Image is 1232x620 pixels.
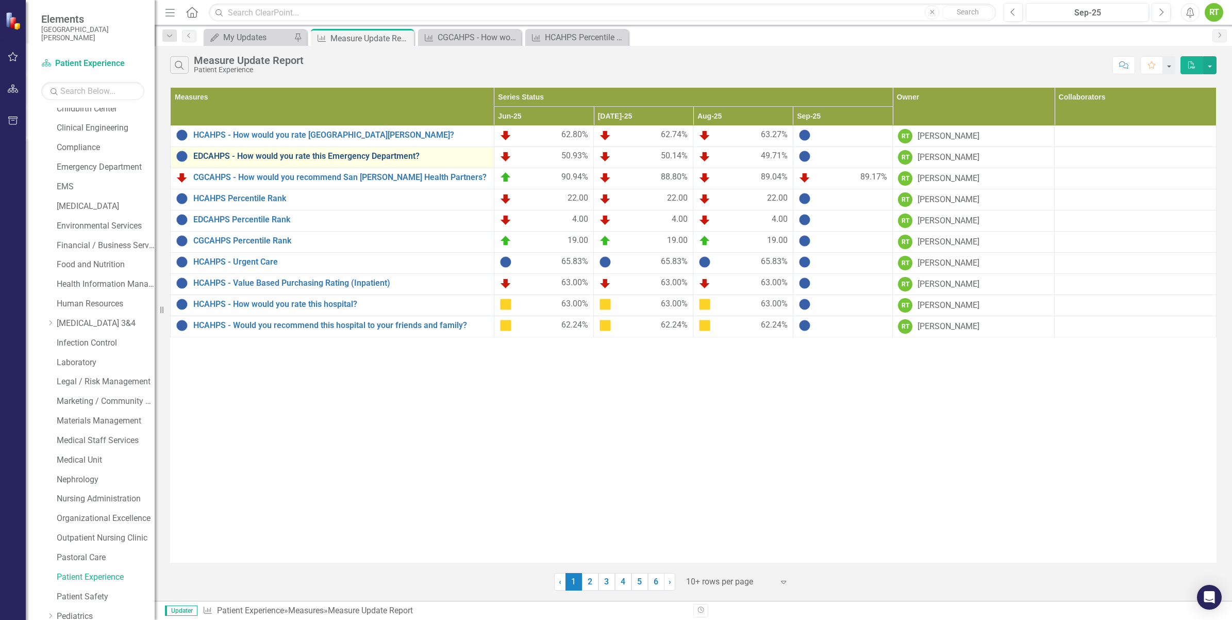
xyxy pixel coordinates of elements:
span: 49.71% [761,150,788,162]
span: 22.00 [667,192,688,205]
td: Double-Click to Edit [793,295,892,316]
a: Childbirth Center [57,103,155,115]
span: 88.80% [661,171,688,184]
a: HCAHPS Percentile Rank [193,194,489,203]
td: Double-Click to Edit [793,316,892,337]
div: Measure Update Report [328,606,413,615]
img: No Information [698,256,711,268]
span: 90.94% [561,171,588,184]
img: Caution [599,319,611,332]
a: Materials Management [57,415,155,427]
span: 63.00% [761,298,788,311]
span: 50.14% [661,150,688,162]
td: Double-Click to Edit [594,316,693,337]
a: 6 [648,573,664,591]
td: Double-Click to Edit Right Click for Context Menu [171,126,494,147]
div: Open Intercom Messenger [1197,585,1222,610]
img: Below Plan [599,214,611,226]
td: Double-Click to Edit [693,147,793,168]
img: Below Plan [500,277,512,289]
span: 89.17% [860,171,887,184]
td: Double-Click to Edit [594,232,693,253]
a: 5 [631,573,648,591]
img: On Target [500,171,512,184]
span: 19.00 [568,235,588,247]
td: Double-Click to Edit [693,210,793,232]
div: Patient Experience [194,66,304,74]
span: 65.83% [561,256,588,268]
div: RT [898,277,912,291]
span: ‹ [559,577,561,586]
img: Caution [698,298,711,311]
td: Double-Click to Edit [494,232,593,253]
td: Double-Click to Edit [494,316,593,337]
div: Measure Update Report [194,55,304,66]
div: RT [898,235,912,249]
div: RT [898,319,912,334]
a: 2 [582,573,598,591]
img: Below Plan [599,171,611,184]
div: CGCAHPS - How would you recommend San [PERSON_NAME] Health Partners? [438,31,519,44]
td: Double-Click to Edit [494,210,593,232]
a: Legal / Risk Management [57,376,155,388]
div: [PERSON_NAME] [918,194,979,206]
div: [PERSON_NAME] [918,321,979,333]
img: No Information [176,192,188,205]
a: 3 [598,573,615,591]
img: No Information [798,235,811,247]
span: 4.00 [772,214,788,226]
span: 89.04% [761,171,788,184]
td: Double-Click to Edit [693,232,793,253]
span: 65.83% [761,256,788,268]
a: EMS [57,181,155,193]
img: No Information [798,129,811,141]
span: 19.00 [667,235,688,247]
td: Double-Click to Edit Right Click for Context Menu [171,168,494,189]
img: Below Plan [698,150,711,162]
img: No Information [798,192,811,205]
img: No Information [176,214,188,226]
a: [MEDICAL_DATA] 3&4 [57,318,155,330]
span: Updater [165,606,197,616]
span: 65.83% [661,256,688,268]
button: Search [942,5,993,20]
img: Below Plan [698,129,711,141]
a: Laboratory [57,357,155,369]
a: [MEDICAL_DATA] [57,201,155,213]
a: CGCAHPS Percentile Rank [193,236,489,246]
span: 4.00 [672,214,688,226]
span: 62.24% [561,319,588,332]
td: Double-Click to Edit [793,147,892,168]
a: Infection Control [57,337,155,349]
td: Double-Click to Edit Right Click for Context Menu [171,253,494,274]
span: 63.00% [561,277,588,289]
a: HCAHPS - Value Based Purchasing Rating (Inpatient) [193,279,489,288]
a: Organizational Excellence [57,513,155,525]
td: Double-Click to Edit [693,168,793,189]
div: RT [898,150,912,165]
a: Medical Unit [57,454,155,466]
a: HCAHPS - How would you rate this hospital? [193,300,489,309]
span: 63.00% [761,277,788,289]
td: Double-Click to Edit [594,189,693,210]
a: My Updates [206,31,291,44]
div: [PERSON_NAME] [918,152,979,164]
img: No Information [798,277,811,289]
td: Double-Click to Edit [594,126,693,147]
img: Below Plan [500,129,512,141]
a: Pastoral Care [57,552,155,564]
input: Search ClearPoint... [209,4,996,22]
a: Patient Safety [57,591,155,603]
img: No Information [798,150,811,162]
span: 22.00 [767,192,788,205]
img: No Information [176,298,188,311]
td: Double-Click to Edit [793,232,892,253]
a: Financial / Business Services [57,240,155,252]
span: 63.00% [561,298,588,311]
div: RT [898,129,912,143]
span: 63.00% [661,277,688,289]
span: 62.24% [761,319,788,332]
a: Nursing Administration [57,493,155,505]
img: Below Plan [599,150,611,162]
a: HCAHPS - How would you rate [GEOGRAPHIC_DATA][PERSON_NAME]? [193,130,489,140]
